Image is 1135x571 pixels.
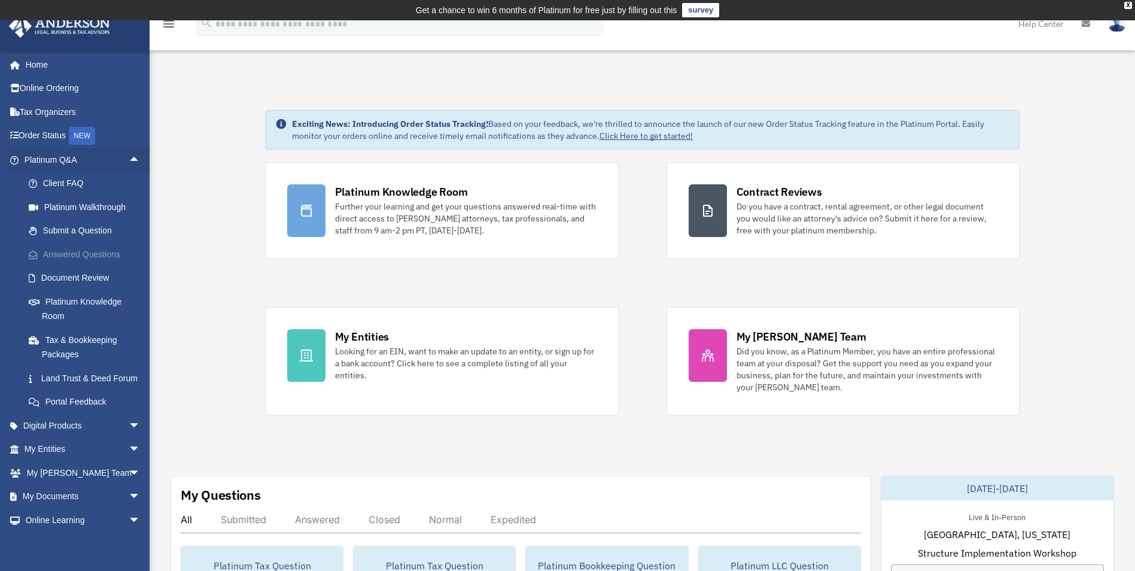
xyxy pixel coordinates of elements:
div: Normal [429,514,462,526]
span: arrow_drop_down [129,414,153,438]
div: Looking for an EIN, want to make an update to an entity, or sign up for a bank account? Click her... [335,345,597,381]
div: Based on your feedback, we're thrilled to announce the launch of our new Order Status Tracking fe... [292,118,1010,142]
div: Do you have a contract, rental agreement, or other legal document you would like an attorney's ad... [737,201,998,236]
div: Answered [295,514,340,526]
div: Further your learning and get your questions answered real-time with direct access to [PERSON_NAM... [335,201,597,236]
a: Click Here to get started! [600,130,693,141]
a: Tax & Bookkeeping Packages [17,328,159,366]
strong: Exciting News: Introducing Order Status Tracking! [292,119,488,129]
a: Contract Reviews Do you have a contract, rental agreement, or other legal document you would like... [667,162,1020,259]
a: Answered Questions [17,242,159,266]
span: arrow_drop_down [129,461,153,485]
a: Portal Feedback [17,390,159,414]
div: Did you know, as a Platinum Member, you have an entire professional team at your disposal? Get th... [737,345,998,393]
a: Platinum Q&Aarrow_drop_up [8,148,159,172]
img: User Pic [1108,15,1126,32]
div: Live & In-Person [959,510,1035,523]
a: Client FAQ [17,172,159,196]
a: Online Learningarrow_drop_down [8,508,159,532]
a: My [PERSON_NAME] Team Did you know, as a Platinum Member, you have an entire professional team at... [667,307,1020,415]
div: Platinum Knowledge Room [335,184,468,199]
a: Document Review [17,266,159,290]
div: My Entities [335,329,389,344]
a: Tax Organizers [8,100,159,124]
div: All [181,514,192,526]
a: Home [8,53,153,77]
a: Land Trust & Deed Forum [17,366,159,390]
a: survey [682,3,719,17]
i: menu [162,17,176,31]
a: My [PERSON_NAME] Teamarrow_drop_down [8,461,159,485]
i: search [200,16,213,29]
div: close [1124,2,1132,9]
span: [GEOGRAPHIC_DATA], [US_STATE] [924,527,1070,542]
a: menu [162,21,176,31]
div: My Questions [181,486,261,504]
div: Closed [369,514,400,526]
a: Platinum Knowledge Room Further your learning and get your questions answered real-time with dire... [265,162,619,259]
span: arrow_drop_down [129,485,153,509]
div: NEW [69,127,95,145]
div: Contract Reviews [737,184,822,199]
a: Online Ordering [8,77,159,101]
a: My Entities Looking for an EIN, want to make an update to an entity, or sign up for a bank accoun... [265,307,619,415]
a: Platinum Knowledge Room [17,290,159,328]
a: Order StatusNEW [8,124,159,148]
span: arrow_drop_up [129,148,153,172]
a: My Documentsarrow_drop_down [8,485,159,509]
a: My Entitiesarrow_drop_down [8,438,159,461]
span: Structure Implementation Workshop [918,546,1076,560]
div: Expedited [491,514,536,526]
a: Platinum Walkthrough [17,195,159,219]
div: [DATE]-[DATE] [881,476,1113,500]
a: Digital Productsarrow_drop_down [8,414,159,438]
div: My [PERSON_NAME] Team [737,329,866,344]
div: Get a chance to win 6 months of Platinum for free just by filling out this [416,3,677,17]
div: Submitted [221,514,266,526]
img: Anderson Advisors Platinum Portal [5,14,114,38]
a: Submit a Question [17,219,159,243]
span: arrow_drop_down [129,508,153,533]
span: arrow_drop_down [129,438,153,462]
